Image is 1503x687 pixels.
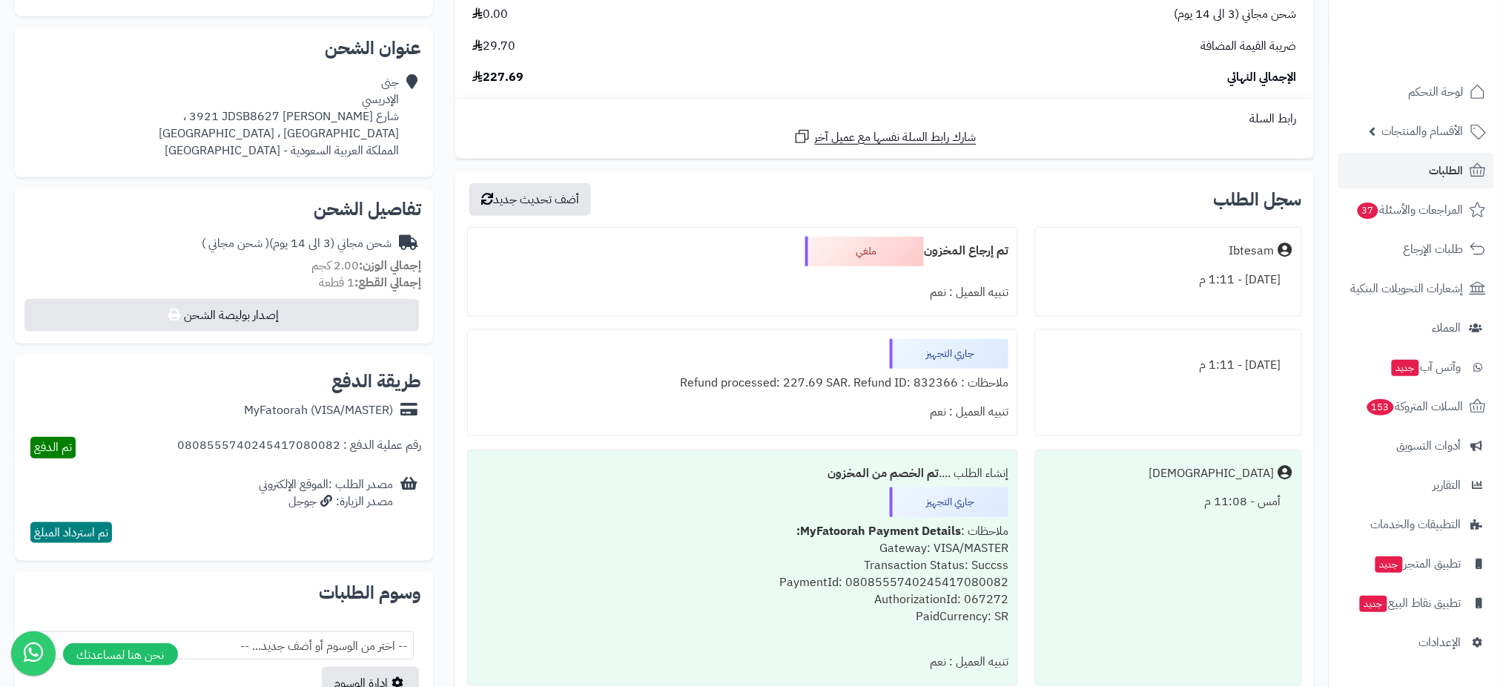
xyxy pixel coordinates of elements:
[1201,38,1297,55] span: ضريبة القيمة المضافة
[1338,231,1494,267] a: طلبات الإرجاع
[1228,69,1297,86] span: الإجمالي النهائي
[1404,239,1464,260] span: طلبات الإرجاع
[1214,191,1302,208] h3: سجل الطلب
[202,235,392,252] div: شحن مجاني (3 الى 14 يوم)
[202,234,269,252] span: ( شحن مجاني )
[27,631,414,660] span: -- اختر من الوسوم أو أضف جديد... --
[1338,271,1494,306] a: إشعارات التحويلات البنكية
[477,517,1008,648] div: ملاحظات : Gateway: VISA/MASTER Transaction Status: Succss PaymentId: 0808555740245417080082 Autho...
[1397,435,1461,456] span: أدوات التسويق
[1338,153,1494,188] a: الطلبات
[244,402,393,419] div: MyFatoorah (VISA/MASTER)
[27,200,421,218] h2: تفاصيل الشحن
[1433,475,1461,496] span: التقارير
[1375,556,1403,573] span: جديد
[1338,585,1494,621] a: تطبيق نقاط البيعجديد
[354,274,421,292] strong: إجمالي القطع:
[890,487,1008,517] div: جاري التجهيز
[1430,160,1464,181] span: الطلبات
[1371,514,1461,535] span: التطبيقات والخدمات
[27,584,421,602] h2: وسوم الطلبات
[1175,6,1297,23] span: شحن مجاني (3 الى 14 يوم)
[1338,74,1494,110] a: لوحة التحكم
[1374,553,1461,574] span: تطبيق المتجر
[815,129,977,146] span: شارك رابط السلة نفسها مع عميل آخر
[27,632,413,660] span: -- اختر من الوسوم أو أضف جديد... --
[1045,487,1292,516] div: أمس - 11:08 م
[331,372,421,390] h2: طريقة الدفع
[1045,351,1292,380] div: [DATE] - 1:11 م
[1382,121,1464,142] span: الأقسام والمنتجات
[1351,278,1464,299] span: إشعارات التحويلات البنكية
[1149,465,1275,482] div: [DEMOGRAPHIC_DATA]
[1338,349,1494,385] a: وآتس آبجديد
[359,257,421,275] strong: إجمالي الوزن:
[477,648,1008,677] div: تنبيه العميل : نعم
[472,38,515,55] span: 29.70
[1338,310,1494,346] a: العملاء
[159,74,399,159] div: جنى الإدريسي شارع [PERSON_NAME] 3921 JDSB8627 ، [GEOGRAPHIC_DATA] ، [GEOGRAPHIC_DATA] المملكة الع...
[461,111,1308,128] div: رابط السلة
[477,278,1008,307] div: تنبيه العميل : نعم
[27,39,421,57] h2: عنوان الشحن
[34,438,72,456] span: تم الدفع
[319,274,421,292] small: 1 قطعة
[477,398,1008,427] div: تنبيه العميل : نعم
[1356,200,1464,220] span: المراجعات والأسئلة
[796,522,961,540] b: MyFatoorah Payment Details:
[828,464,939,482] b: تم الخصم من المخزون
[1433,318,1461,338] span: العملاء
[1367,399,1394,415] span: 153
[1338,467,1494,503] a: التقارير
[1338,428,1494,464] a: أدوات التسويق
[472,6,508,23] span: 0.00
[1338,546,1494,582] a: تطبيق المتجرجديد
[1392,360,1419,376] span: جديد
[311,257,421,275] small: 2.00 كجم
[177,437,421,458] div: رقم عملية الدفع : 0808555740245417080082
[1045,266,1292,295] div: [DATE] - 1:11 م
[890,339,1008,369] div: جاري التجهيز
[1229,243,1275,260] div: Ibtesam
[1358,593,1461,614] span: تطبيق نقاط البيع
[924,242,1008,260] b: تم إرجاع المخزون
[259,476,393,510] div: مصدر الطلب :الموقع الإلكتروني
[1419,632,1461,653] span: الإعدادات
[469,183,591,216] button: أضف تحديث جديد
[1360,596,1387,612] span: جديد
[1338,507,1494,542] a: التطبيقات والخدمات
[1338,625,1494,660] a: الإعدادات
[793,128,977,146] a: شارك رابط السلة نفسها مع عميل آخر
[1366,396,1464,417] span: السلات المتروكة
[472,69,523,86] span: 227.69
[1358,203,1378,219] span: 37
[34,524,108,542] span: تم استرداد المبلغ
[24,299,419,332] button: إصدار بوليصة الشحن
[1409,82,1464,102] span: لوحة التحكم
[805,237,924,266] div: ملغي
[1338,389,1494,424] a: السلات المتروكة153
[259,493,393,510] div: مصدر الزيارة: جوجل
[477,459,1008,488] div: إنشاء الطلب ....
[1338,192,1494,228] a: المراجعات والأسئلة37
[477,369,1008,398] div: ملاحظات : Refund processed: 227.69 SAR. Refund ID: 832366
[1390,357,1461,378] span: وآتس آب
